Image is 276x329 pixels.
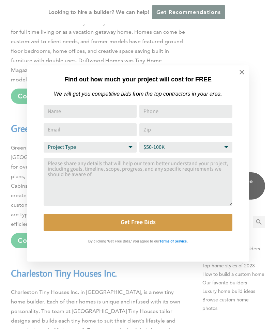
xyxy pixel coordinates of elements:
[44,214,232,231] button: Get Free Bids
[54,91,222,97] em: We will get you competitive bids from the top contractors in your area.
[139,105,232,118] input: Phone
[44,105,137,118] input: Name
[44,123,137,136] input: Email Address
[88,239,159,243] strong: By clicking 'Get Free Bids,' you agree to our
[230,60,254,84] button: Close
[44,142,137,153] select: Project Type
[64,76,212,83] strong: Find out how much your project will cost for FREE
[44,158,232,206] textarea: Comment or Message
[159,239,187,243] strong: Terms of Service
[139,142,232,153] select: Budget Range
[187,239,188,243] strong: .
[145,280,268,321] iframe: Drift Widget Chat Controller
[159,238,187,244] a: Terms of Service
[139,123,232,136] input: Zip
